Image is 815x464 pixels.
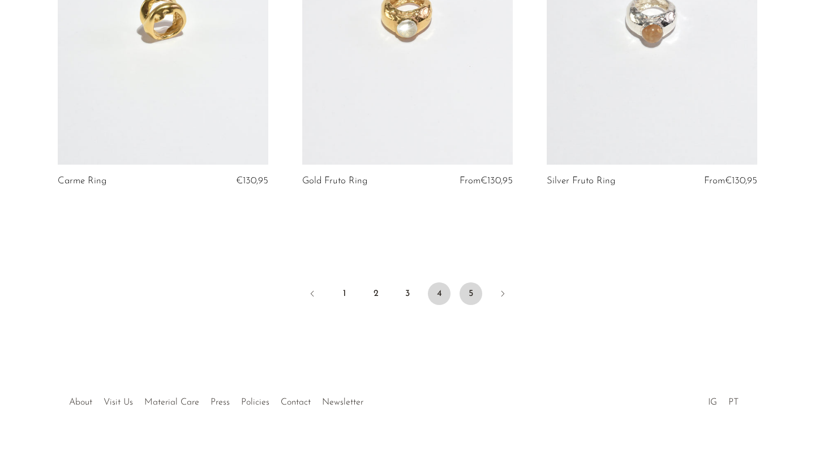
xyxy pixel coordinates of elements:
[460,282,482,305] a: 5
[491,282,514,307] a: Next
[364,282,387,305] a: 2
[728,398,739,407] a: PT
[236,176,268,186] span: €130,95
[708,398,717,407] a: IG
[702,389,744,410] ul: Social Medias
[241,398,269,407] a: Policies
[63,389,369,410] ul: Quick links
[69,398,92,407] a: About
[58,176,106,186] a: Carme Ring
[211,398,230,407] a: Press
[725,176,757,186] span: €130,95
[456,176,513,186] div: From
[333,282,355,305] a: 1
[302,176,367,186] a: Gold Fruto Ring
[428,282,451,305] span: 4
[104,398,133,407] a: Visit Us
[281,398,311,407] a: Contact
[701,176,757,186] div: From
[547,176,615,186] a: Silver Fruto Ring
[144,398,199,407] a: Material Care
[301,282,324,307] a: Previous
[481,176,513,186] span: €130,95
[396,282,419,305] a: 3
